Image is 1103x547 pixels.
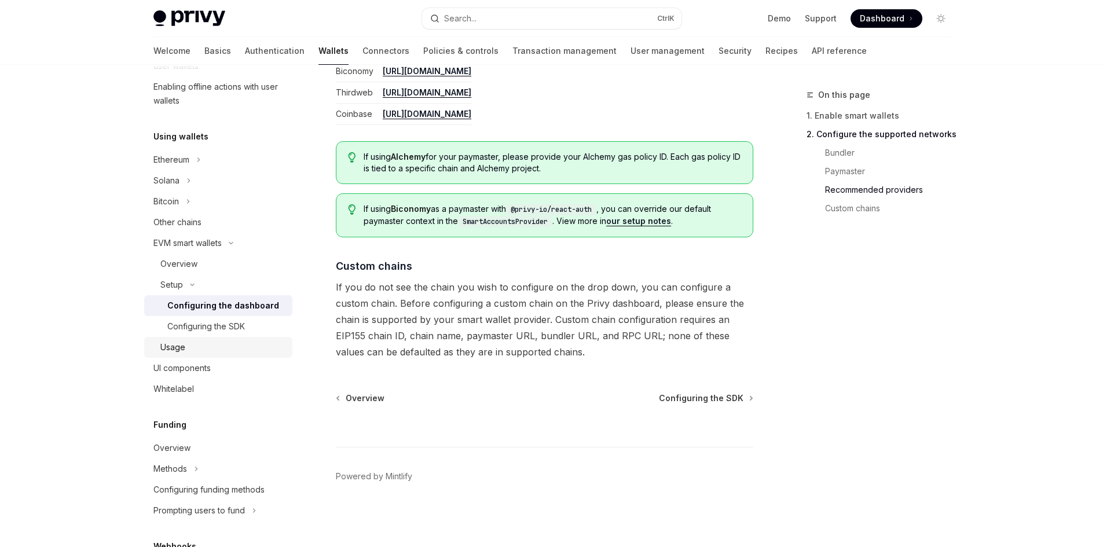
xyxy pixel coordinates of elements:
[153,130,208,144] h5: Using wallets
[659,392,752,404] a: Configuring the SDK
[153,462,187,476] div: Methods
[144,212,292,233] a: Other chains
[422,8,681,29] button: Search...CtrlK
[423,37,499,65] a: Policies & controls
[153,236,222,250] div: EVM smart wallets
[167,320,245,333] div: Configuring the SDK
[144,295,292,316] a: Configuring the dashboard
[383,87,471,98] a: [URL][DOMAIN_NAME]
[153,361,211,375] div: UI components
[153,194,179,208] div: Bitcoin
[153,483,265,497] div: Configuring funding methods
[719,37,752,65] a: Security
[204,37,231,65] a: Basics
[348,204,356,215] svg: Tip
[768,13,791,24] a: Demo
[391,204,431,214] strong: Biconomy
[153,504,245,517] div: Prompting users to fund
[659,392,743,404] span: Configuring the SDK
[807,125,959,144] a: 2. Configure the supported networks
[336,61,378,82] td: Biconomy
[383,109,471,119] a: [URL][DOMAIN_NAME]
[812,37,867,65] a: API reference
[825,162,959,181] a: Paymaster
[765,37,798,65] a: Recipes
[807,107,959,125] a: 1. Enable smart wallets
[153,37,190,65] a: Welcome
[144,358,292,379] a: UI components
[348,152,356,163] svg: Tip
[336,258,412,274] span: Custom chains
[153,441,190,455] div: Overview
[606,216,671,226] a: our setup notes
[336,279,753,360] span: If you do not see the chain you wish to configure on the drop down, you can configure a custom ch...
[144,316,292,337] a: Configuring the SDK
[458,216,552,227] code: SmartAccountsProvider
[153,174,179,188] div: Solana
[825,199,959,218] a: Custom chains
[337,392,384,404] a: Overview
[512,37,617,65] a: Transaction management
[144,337,292,358] a: Usage
[336,104,378,125] td: Coinbase
[144,438,292,458] a: Overview
[825,181,959,199] a: Recommended providers
[932,9,950,28] button: Toggle dark mode
[153,418,186,432] h5: Funding
[144,479,292,500] a: Configuring funding methods
[153,153,189,167] div: Ethereum
[805,13,837,24] a: Support
[657,14,675,23] span: Ctrl K
[160,257,197,271] div: Overview
[391,152,426,161] strong: Alchemy
[851,9,922,28] a: Dashboard
[383,66,471,76] a: [URL][DOMAIN_NAME]
[245,37,305,65] a: Authentication
[506,204,596,215] code: @privy-io/react-auth
[860,13,904,24] span: Dashboard
[444,12,477,25] div: Search...
[144,379,292,399] a: Whitelabel
[364,203,741,227] span: If using as a paymaster with , you can override our default paymaster context in the . View more ...
[153,10,225,27] img: light logo
[825,144,959,162] a: Bundler
[144,254,292,274] a: Overview
[364,151,741,174] span: If using for your paymaster, please provide your Alchemy gas policy ID. Each gas policy ID is tie...
[153,80,285,108] div: Enabling offline actions with user wallets
[336,82,378,104] td: Thirdweb
[346,392,384,404] span: Overview
[336,471,412,482] a: Powered by Mintlify
[362,37,409,65] a: Connectors
[153,215,201,229] div: Other chains
[153,382,194,396] div: Whitelabel
[631,37,705,65] a: User management
[818,88,870,102] span: On this page
[160,278,183,292] div: Setup
[144,76,292,111] a: Enabling offline actions with user wallets
[167,299,279,313] div: Configuring the dashboard
[160,340,185,354] div: Usage
[318,37,349,65] a: Wallets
